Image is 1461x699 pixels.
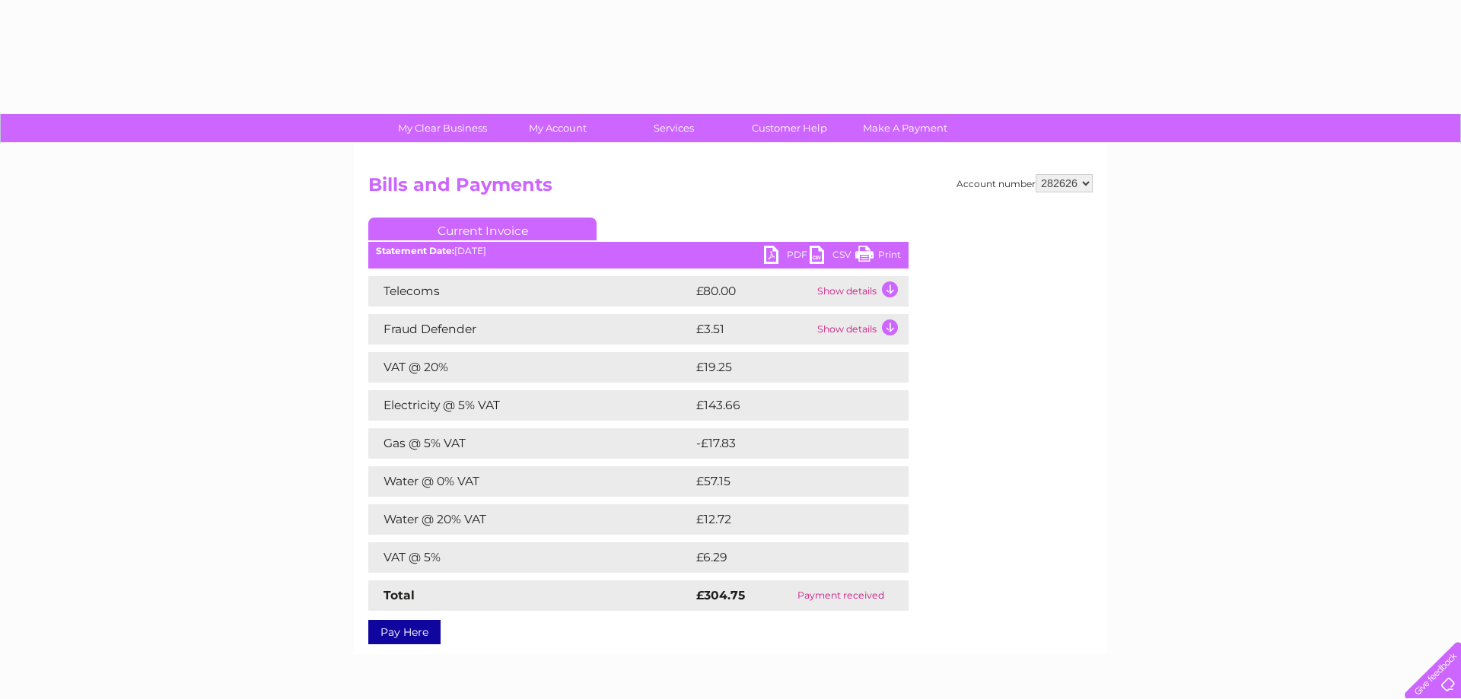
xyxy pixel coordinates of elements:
td: Electricity @ 5% VAT [368,390,692,421]
td: VAT @ 5% [368,542,692,573]
strong: £304.75 [696,588,745,602]
h2: Bills and Payments [368,174,1093,203]
td: VAT @ 20% [368,352,692,383]
td: Water @ 20% VAT [368,504,692,535]
a: CSV [810,246,855,268]
b: Statement Date: [376,245,454,256]
td: Show details [813,276,909,307]
div: Account number [956,174,1093,192]
div: [DATE] [368,246,909,256]
td: Gas @ 5% VAT [368,428,692,459]
td: Payment received [773,580,909,611]
td: Telecoms [368,276,692,307]
td: £143.66 [692,390,881,421]
td: Show details [813,314,909,345]
td: £3.51 [692,314,813,345]
td: £57.15 [692,466,875,497]
a: Pay Here [368,620,441,644]
td: £6.29 [692,542,873,573]
td: £80.00 [692,276,813,307]
td: Water @ 0% VAT [368,466,692,497]
a: My Account [495,114,621,142]
strong: Total [384,588,415,602]
td: -£17.83 [692,428,879,459]
td: £12.72 [692,504,876,535]
td: £19.25 [692,352,877,383]
a: Current Invoice [368,218,597,240]
td: Fraud Defender [368,314,692,345]
a: Customer Help [727,114,852,142]
a: Services [611,114,737,142]
a: Make A Payment [842,114,968,142]
a: My Clear Business [380,114,505,142]
a: PDF [764,246,810,268]
a: Print [855,246,901,268]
